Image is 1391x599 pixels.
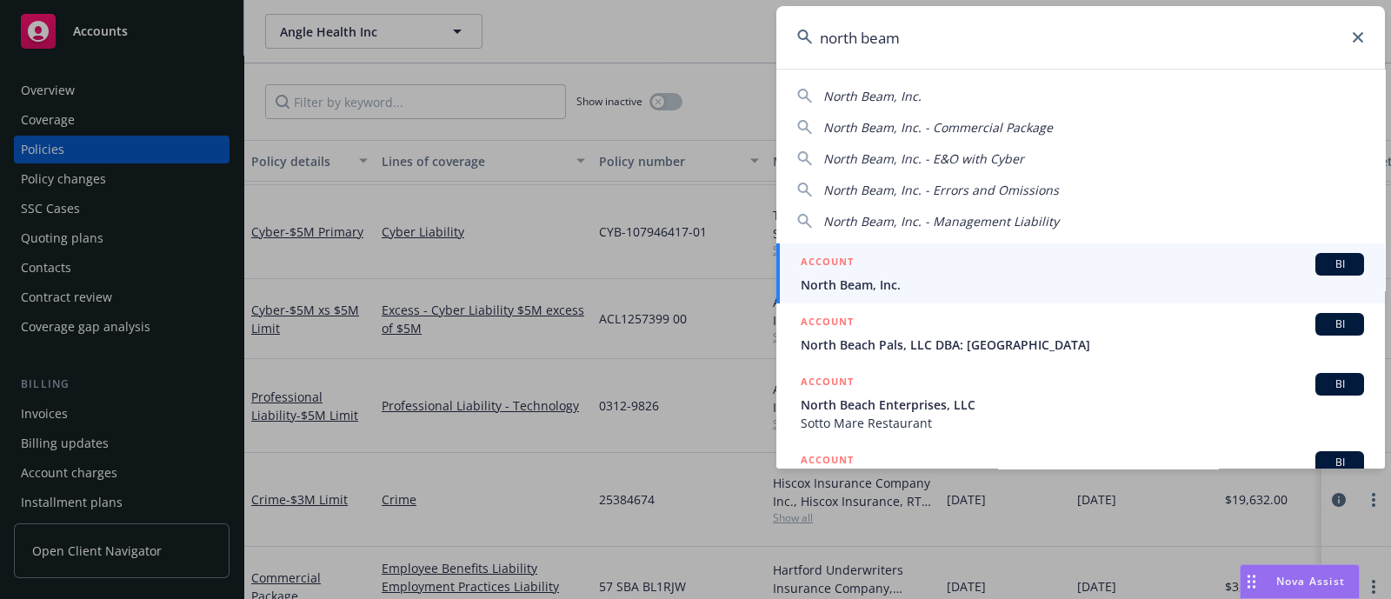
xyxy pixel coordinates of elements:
[801,336,1364,354] span: North Beach Pals, LLC DBA: [GEOGRAPHIC_DATA]
[801,313,854,334] h5: ACCOUNT
[801,396,1364,414] span: North Beach Enterprises, LLC
[776,303,1385,363] a: ACCOUNTBINorth Beach Pals, LLC DBA: [GEOGRAPHIC_DATA]
[1322,376,1357,392] span: BI
[1322,316,1357,332] span: BI
[823,150,1024,167] span: North Beam, Inc. - E&O with Cyber
[823,119,1053,136] span: North Beam, Inc. - Commercial Package
[776,363,1385,442] a: ACCOUNTBINorth Beach Enterprises, LLCSotto Mare Restaurant
[823,182,1059,198] span: North Beam, Inc. - Errors and Omissions
[801,451,854,472] h5: ACCOUNT
[1322,256,1357,272] span: BI
[801,276,1364,294] span: North Beam, Inc.
[801,414,1364,432] span: Sotto Mare Restaurant
[801,253,854,274] h5: ACCOUNT
[1241,565,1262,598] div: Drag to move
[1240,564,1360,599] button: Nova Assist
[823,88,922,104] span: North Beam, Inc.
[1276,574,1345,589] span: Nova Assist
[1322,455,1357,470] span: BI
[776,243,1385,303] a: ACCOUNTBINorth Beam, Inc.
[801,373,854,394] h5: ACCOUNT
[776,6,1385,69] input: Search...
[776,442,1385,502] a: ACCOUNTBI
[823,213,1059,230] span: North Beam, Inc. - Management Liability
